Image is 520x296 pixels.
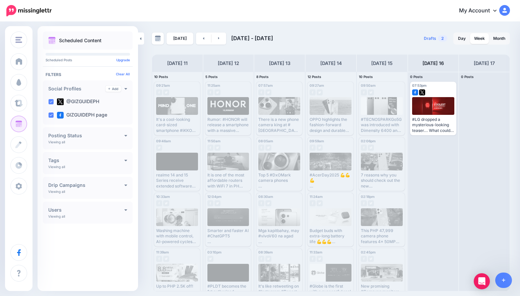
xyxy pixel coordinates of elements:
span: 02:06pm [361,139,376,143]
span: 12:04pm [207,195,221,199]
span: 02:18pm [361,195,375,199]
img: twitter-grey-square.png [163,256,169,262]
img: twitter-grey-square.png [317,256,323,262]
img: facebook-grey-square.png [258,145,264,151]
img: facebook-square.png [57,112,64,119]
span: 8 Posts [256,75,269,79]
span: 09:50am [361,83,376,87]
span: 10 Posts [359,75,373,79]
span: 11:25am [207,83,220,87]
a: My Account [452,3,510,19]
span: 0 Posts [461,75,474,79]
img: twitter-grey-square.png [368,89,374,95]
img: facebook-grey-square.png [310,200,316,206]
a: [DATE] [167,32,193,45]
img: facebook-grey-square.png [207,200,213,206]
img: facebook-grey-square.png [310,256,316,262]
img: twitter-grey-square.png [163,200,169,206]
a: Week [470,33,489,44]
div: Washing machine with mobile control, AI-powered cycles? You can get them at #WesternAppliances Re... [156,228,198,244]
h4: [DATE] 17 [474,59,495,67]
p: Viewing all [48,140,65,144]
img: facebook-grey-square.png [258,89,264,95]
div: #LG dropped a mysterious-looking teaser... What could it be? Read here: [URL][DOMAIN_NAME] [412,117,455,133]
label: @GIZGUIDEPH [57,98,99,105]
a: Day [454,33,470,44]
h4: Social Profiles [48,86,106,91]
div: It is one of the most affordable routers with WiFi 7 in PH #TPLink Read here: [URL][DOMAIN_NAME] [207,172,249,189]
img: facebook-grey-square.png [207,89,213,95]
img: twitter-square.png [57,98,64,105]
img: twitter-grey-square.png [214,200,220,206]
h4: [DATE] 13 [269,59,290,67]
div: Rumor: #HONOR will release a smartphone with a massive 10,000mAh capacity Read here: [URL][DOMAIN... [207,117,249,133]
img: twitter-grey-square.png [214,145,220,151]
p: Scheduled Posts [46,58,130,62]
span: 09:46am [156,139,171,143]
div: OPPO highlights the fashion-forward design and durable construction of the #Reno14Series5G. Read ... [310,117,351,133]
img: twitter-grey-square.png [368,256,374,262]
img: facebook-square.png [412,89,418,95]
div: Open Intercom Messenger [474,273,490,289]
h4: [DATE] 11 [167,59,188,67]
img: facebook-grey-square.png [156,89,162,95]
span: 09:27am [310,83,324,87]
span: 08:05am [258,139,273,143]
span: 12 Posts [308,75,321,79]
div: realme 14 and 15 Series receive extended software updates by up to 3 years for OS and 4 years for... [156,172,198,189]
p: Viewing all [48,214,65,218]
img: facebook-grey-square.png [361,200,367,206]
a: Drafts2 [420,32,451,45]
div: It's a cool-looking card-sized smartphone #iKKO Read here: [URL][DOMAIN_NAME] [156,117,198,133]
span: 10:33am [156,195,170,199]
div: There is a new phone camera king at #[GEOGRAPHIC_DATA], the #HUAWEIPura80Ultra Read here: [URL][D... [258,117,300,133]
img: facebook-grey-square.png [361,145,367,151]
img: twitter-grey-square.png [156,145,162,151]
p: Viewing all [48,190,65,194]
span: 09:21am [156,83,170,87]
img: facebook-grey-square.png [361,256,367,262]
span: 09:59am [310,139,324,143]
img: facebook-grey-square.png [156,200,162,206]
h4: [DATE] 12 [218,59,239,67]
span: Drafts [424,36,436,41]
span: 5 Posts [205,75,218,79]
p: Viewing all [48,165,65,169]
img: facebook-grey-square.png [156,256,162,262]
span: 03:10pm [207,250,221,254]
h4: [DATE] 14 [320,59,342,67]
img: facebook-grey-square.png [258,200,264,206]
span: [DATE] - [DATE] [231,35,273,42]
img: calendar-grey-darker.png [155,35,161,42]
img: twitter-grey-square.png [368,145,374,151]
span: 02:45pm [361,250,376,254]
img: menu.png [15,37,22,43]
h4: [DATE] 16 [422,59,444,67]
h4: Users [48,208,124,212]
img: facebook-grey-square.png [361,89,367,95]
div: #AcerDay2025 💪💪💪 Read here: [URL][DOMAIN_NAME] [310,172,351,189]
span: 0 Posts [410,75,423,79]
a: Month [489,33,509,44]
span: 2 [438,35,447,42]
span: 10 Posts [154,75,168,79]
div: 7 reasons why you should check out the new #TECNOPOVA7Ultra5G (even if you are a mobile gamer on ... [361,172,403,189]
span: 07:53pm [412,83,427,87]
label: GIZGUIDEPH page [57,112,107,119]
div: Smarter and faster AI #ChatGPT5 Read here: [URL][DOMAIN_NAME] [207,228,249,244]
a: Clear All [116,72,130,76]
div: Mga kapitbahay, may #vivoV60 na agad Read here: [URL][DOMAIN_NAME] [258,228,300,244]
img: twitter-grey-square.png [207,256,213,262]
div: Top 5 #DxOMark camera phones 1. HUAWEI Pura 80 Ultra - 175 points 2. OPPO Find X8 Ultra - 169 poi... [258,172,300,189]
img: twitter-square.png [419,89,425,95]
h4: [DATE] 15 [371,59,393,67]
span: 08:39am [258,250,273,254]
span: 11:24am [310,195,323,199]
div: Budget buds with extra-long battery life 💪💪💪 #OPPOEncoBuds3Pro Read here: [URL][DOMAIN_NAME] [310,228,351,244]
img: twitter-grey-square.png [265,200,271,206]
h4: Tags [48,158,124,163]
h4: Posting Status [48,133,124,138]
img: twitter-grey-square.png [317,200,323,206]
img: twitter-grey-square.png [368,200,374,206]
h4: Filters [46,72,130,77]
